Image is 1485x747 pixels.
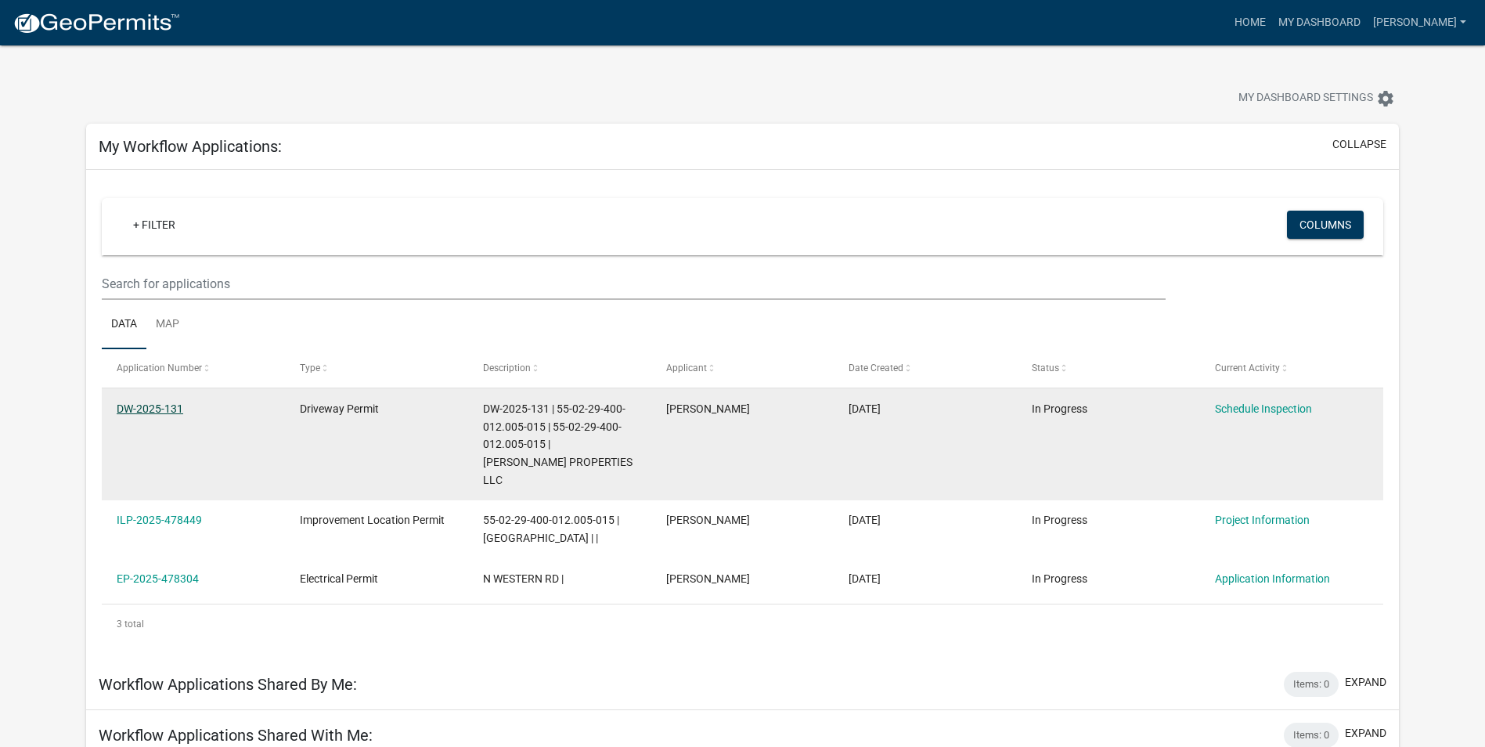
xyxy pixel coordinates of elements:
span: Owen Linthicum [666,572,750,585]
span: 55-02-29-400-012.005-015 | N WESTERN RD | | [483,514,619,544]
a: Map [146,300,189,350]
a: Schedule Inspection [1215,402,1312,415]
a: My Dashboard [1272,8,1367,38]
h5: Workflow Applications Shared With Me: [99,726,373,745]
button: expand [1345,725,1386,742]
span: 09/15/2025 [849,402,881,415]
datatable-header-cell: Status [1017,349,1200,387]
input: Search for applications [102,268,1166,300]
h5: My Workflow Applications: [99,137,282,156]
a: + Filter [121,211,188,239]
a: [PERSON_NAME] [1367,8,1472,38]
datatable-header-cell: Date Created [834,349,1017,387]
button: expand [1345,674,1386,691]
span: Date Created [849,363,903,373]
span: In Progress [1032,572,1087,585]
button: Columns [1287,211,1364,239]
a: DW-2025-131 [117,402,183,415]
span: Type [300,363,320,373]
a: Data [102,300,146,350]
span: DW-2025-131 | 55-02-29-400-012.005-015 | 55-02-29-400-012.005-015 | HAGGARD PROPERTIES LLC [483,402,633,486]
datatable-header-cell: Applicant [651,349,834,387]
button: My Dashboard Settingssettings [1226,83,1408,114]
span: 09/15/2025 [849,572,881,585]
span: N WESTERN RD | [483,572,564,585]
div: collapse [86,170,1399,659]
h5: Workflow Applications Shared By Me: [99,675,357,694]
a: Home [1228,8,1272,38]
datatable-header-cell: Description [468,349,651,387]
span: Improvement Location Permit [300,514,445,526]
i: settings [1376,89,1395,108]
datatable-header-cell: Type [285,349,468,387]
span: In Progress [1032,514,1087,526]
div: 3 total [102,604,1383,644]
div: Items: 0 [1284,672,1339,697]
span: Description [483,363,531,373]
datatable-header-cell: Application Number [102,349,285,387]
a: EP-2025-478304 [117,572,199,585]
span: Current Activity [1215,363,1280,373]
button: collapse [1332,136,1386,153]
span: Owen Linthicum [666,514,750,526]
span: Electrical Permit [300,572,378,585]
datatable-header-cell: Current Activity [1200,349,1383,387]
span: Application Number [117,363,202,373]
span: Status [1032,363,1059,373]
a: Application Information [1215,572,1330,585]
span: Applicant [666,363,707,373]
span: Owen Linthicum [666,402,750,415]
span: In Progress [1032,402,1087,415]
a: Project Information [1215,514,1310,526]
span: My Dashboard Settings [1238,89,1373,108]
a: ILP-2025-478449 [117,514,202,526]
span: Driveway Permit [300,402,379,415]
span: 09/15/2025 [849,514,881,526]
